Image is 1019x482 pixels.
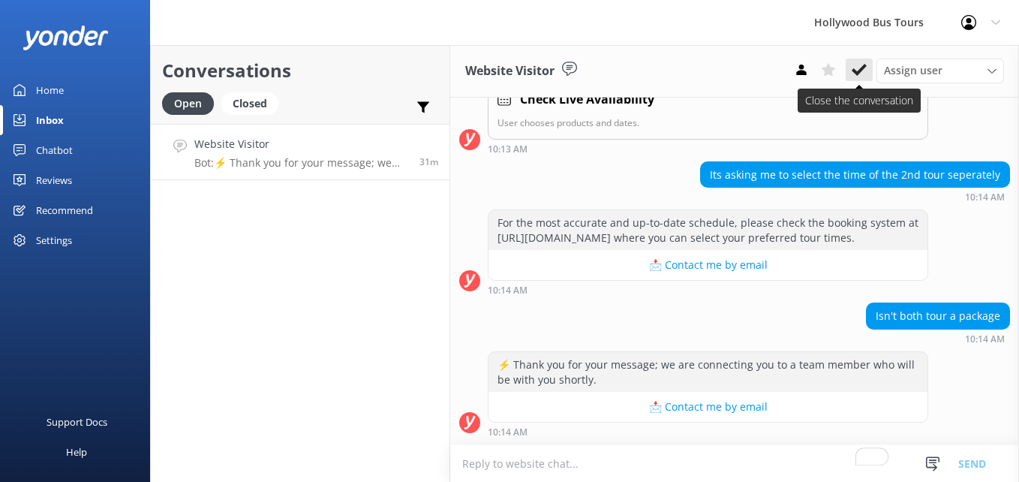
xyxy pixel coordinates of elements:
h2: Conversations [162,56,438,85]
div: Assign User [876,59,1004,83]
div: Settings [36,225,72,255]
h4: Check Live Availability [520,90,654,110]
div: Closed [221,92,278,115]
div: Help [66,437,87,467]
div: Reviews [36,165,72,195]
div: For the most accurate and up-to-date schedule, please check the booking system at [URL][DOMAIN_NA... [488,210,927,250]
textarea: To enrich screen reader interactions, please activate Accessibility in Grammarly extension settings [450,445,1019,482]
div: Sep 01 2025 10:14am (UTC -07:00) America/Tijuana [488,426,928,437]
div: Sep 01 2025 10:14am (UTC -07:00) America/Tijuana [700,191,1010,202]
span: Sep 01 2025 10:14am (UTC -07:00) America/Tijuana [419,155,438,168]
div: Sep 01 2025 10:14am (UTC -07:00) America/Tijuana [488,285,928,295]
div: Isn't both tour a package [867,303,1009,329]
p: User chooses products and dates. [497,116,918,130]
div: Open [162,92,214,115]
div: Sep 01 2025 10:13am (UTC -07:00) America/Tijuana [488,143,928,154]
button: 📩 Contact me by email [488,250,927,280]
h3: Website Visitor [465,62,555,81]
div: Recommend [36,195,93,225]
h4: Website Visitor [194,136,408,152]
a: Open [162,95,221,111]
img: yonder-white-logo.png [23,26,109,50]
div: Support Docs [47,407,107,437]
a: Website VisitorBot:⚡ Thank you for your message; we are connecting you to a team member who will ... [151,124,449,180]
strong: 10:14 AM [965,335,1005,344]
div: Inbox [36,105,64,135]
strong: 10:14 AM [488,428,528,437]
span: Assign user [884,62,942,79]
strong: 10:14 AM [488,286,528,295]
p: Bot: ⚡ Thank you for your message; we are connecting you to a team member who will be with you sh... [194,156,408,170]
strong: 10:14 AM [965,193,1005,202]
div: Its asking me to select the time of the 2nd tour seperately [701,162,1009,188]
div: Sep 01 2025 10:14am (UTC -07:00) America/Tijuana [866,333,1010,344]
a: Closed [221,95,286,111]
div: Chatbot [36,135,73,165]
div: Home [36,75,64,105]
strong: 10:13 AM [488,145,528,154]
button: 📩 Contact me by email [488,392,927,422]
div: ⚡ Thank you for your message; we are connecting you to a team member who will be with you shortly. [488,352,927,392]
